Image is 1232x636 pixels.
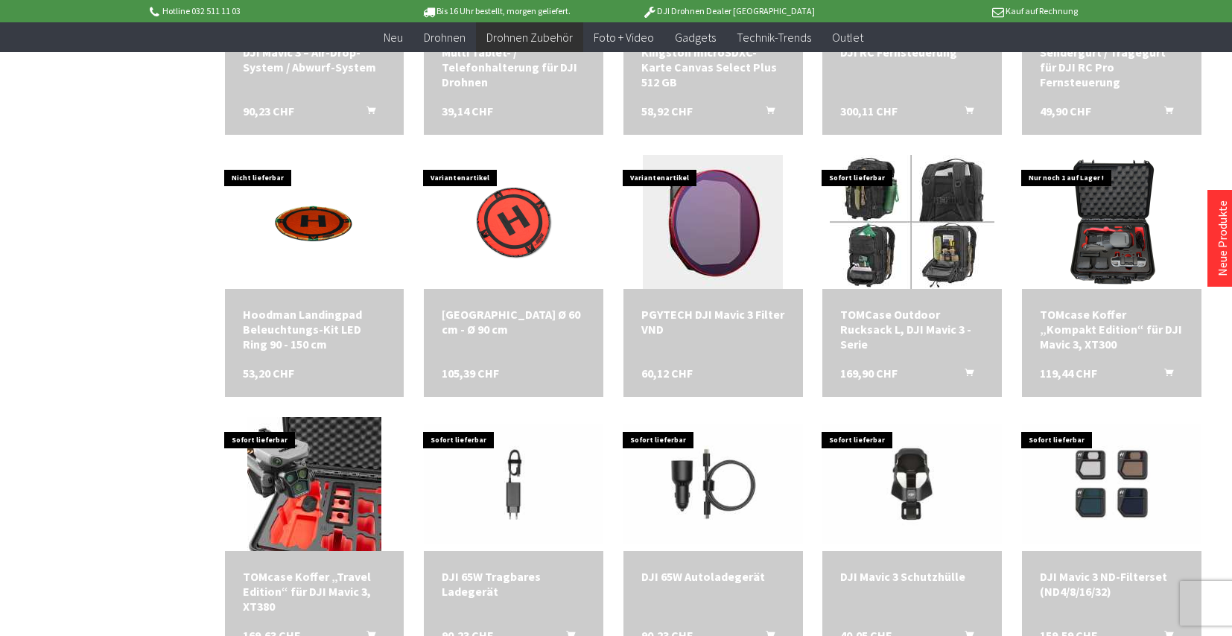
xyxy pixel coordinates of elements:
[840,569,984,584] div: DJI Mavic 3 Schutzhülle
[594,30,654,45] span: Foto + Video
[1040,104,1091,118] span: 49,90 CHF
[243,366,294,381] span: 53,20 CHF
[243,45,387,74] a: DJI Mavic 3 – Air-Drop-System / Abwurf-System 90,23 CHF In den Warenkorb
[641,569,785,584] a: DJI 65W Autoladegerät 90,23 CHF In den Warenkorb
[1215,200,1230,276] a: Neue Produkte
[1040,569,1184,599] div: DJI Mavic 3 ND-Filterset (ND4/8/16/32)
[840,45,984,60] a: DJI RC Fernsteuerung 300,11 CHF In den Warenkorb
[379,2,612,20] p: Bis 16 Uhr bestellt, morgen geliefert.
[822,424,1002,544] img: DJI Mavic 3 Schutzhülle
[583,22,664,53] a: Foto + Video
[832,30,863,45] span: Outlet
[748,104,784,123] button: In den Warenkorb
[442,366,499,381] span: 105,39 CHF
[243,45,387,74] div: DJI Mavic 3 – Air-Drop-System / Abwurf-System
[442,307,585,337] div: [GEOGRAPHIC_DATA] Ø 60 cm - Ø 90 cm
[243,569,387,614] div: TOMcase Koffer „Travel Edition“ für DJI Mavic 3, XT380
[247,417,381,551] img: TOMcase Koffer „Travel Edition“ für DJI Mavic 3, XT380
[442,104,493,118] span: 39,14 CHF
[641,45,785,89] a: Kingston microSDXC-Karte Canvas Select Plus 512 GB 58,92 CHF In den Warenkorb
[1040,307,1184,352] a: TOMcase Koffer „Kompakt Edition“ für DJI Mavic 3, XT300 119,44 CHF In den Warenkorb
[243,307,387,352] div: Hoodman Landingpad Beleuchtungs-Kit LED Ring 90 - 150 cm
[447,155,581,289] img: Hoodman Landeplatz Ø 60 cm - Ø 90 cm
[840,104,898,118] span: 300,11 CHF
[840,307,984,352] div: TOMCase Outdoor Rucksack L, DJI Mavic 3 -Serie
[1022,424,1201,544] img: DJI Mavic 3 ND-Filterset (ND4/8/16/32)
[641,45,785,89] div: Kingston microSDXC-Karte Canvas Select Plus 512 GB
[830,155,994,289] img: TOMCase Outdoor Rucksack L, DJI Mavic 3 -Serie
[442,45,585,89] div: Multi Tablet- / Telefonhalterung für DJI Drohnen
[641,104,693,118] span: 58,92 CHF
[147,2,379,20] p: Hotline 032 511 11 03
[243,307,387,352] a: Hoodman Landingpad Beleuchtungs-Kit LED Ring 90 - 150 cm 53,20 CHF
[1040,569,1184,599] a: DJI Mavic 3 ND-Filterset (ND4/8/16/32) 159,59 CHF In den Warenkorb
[612,2,845,20] p: DJI Drohnen Dealer [GEOGRAPHIC_DATA]
[486,30,573,45] span: Drohnen Zubehör
[845,2,1077,20] p: Kauf auf Rechnung
[1146,104,1182,123] button: In den Warenkorb
[641,307,785,337] div: PGYTECH DJI Mavic 3 Filter VND
[675,30,716,45] span: Gadgets
[384,30,403,45] span: Neu
[243,569,387,614] a: TOMcase Koffer „Travel Edition“ für DJI Mavic 3, XT380 169,63 CHF In den Warenkorb
[243,104,294,118] span: 90,23 CHF
[1045,155,1179,289] img: TOMcase Koffer „Kompakt Edition“ für DJI Mavic 3, XT300
[840,366,898,381] span: 169,90 CHF
[442,307,585,337] a: [GEOGRAPHIC_DATA] Ø 60 cm - Ø 90 cm 105,39 CHF
[643,155,783,289] img: PGYTECH DJI Mavic 3 Filter VND
[476,22,583,53] a: Drohnen Zubehör
[1146,366,1182,385] button: In den Warenkorb
[349,104,384,123] button: In den Warenkorb
[413,22,476,53] a: Drohnen
[664,22,726,53] a: Gadgets
[947,104,982,123] button: In den Warenkorb
[840,45,984,60] div: DJI RC Fernsteuerung
[1040,307,1184,352] div: TOMcase Koffer „Kompakt Edition“ für DJI Mavic 3, XT300
[1040,366,1097,381] span: 119,44 CHF
[840,569,984,584] a: DJI Mavic 3 Schutzhülle 40,05 CHF In den Warenkorb
[442,569,585,599] a: DJI 65W Tragbares Ladegerät 90,23 CHF In den Warenkorb
[373,22,413,53] a: Neu
[947,366,982,385] button: In den Warenkorb
[726,22,822,53] a: Technik-Trends
[641,307,785,337] a: PGYTECH DJI Mavic 3 Filter VND 60,12 CHF
[1040,45,1184,89] div: Sendergurt / Tragegurt für DJI RC Pro Fernsteuerung
[737,30,811,45] span: Technik-Trends
[1040,45,1184,89] a: Sendergurt / Tragegurt für DJI RC Pro Fernsteuerung 49,90 CHF In den Warenkorb
[442,569,585,599] div: DJI 65W Tragbares Ladegerät
[840,307,984,352] a: TOMCase Outdoor Rucksack L, DJI Mavic 3 -Serie 169,90 CHF In den Warenkorb
[424,30,466,45] span: Drohnen
[641,569,785,584] div: DJI 65W Autoladegerät
[442,45,585,89] a: Multi Tablet- / Telefonhalterung für DJI Drohnen 39,14 CHF
[822,22,874,53] a: Outlet
[424,424,603,544] img: DJI 65W Tragbares Ladegerät
[247,155,381,289] img: Hoodman Landingpad Beleuchtungs-Kit LED Ring 90 - 150 cm
[623,424,803,544] img: DJI 65W Autoladegerät
[641,366,693,381] span: 60,12 CHF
